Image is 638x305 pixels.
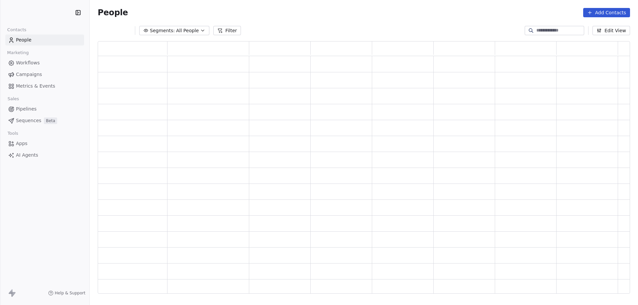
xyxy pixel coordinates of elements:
span: Marketing [4,48,32,58]
span: Pipelines [16,106,37,113]
a: Help & Support [48,290,85,296]
span: People [16,37,32,43]
span: Help & Support [55,290,85,296]
span: Apps [16,140,28,147]
a: People [5,35,84,45]
button: Edit View [592,26,630,35]
a: Workflows [5,57,84,68]
span: Tools [5,128,21,138]
a: Campaigns [5,69,84,80]
span: Contacts [4,25,29,35]
span: Sales [5,94,22,104]
span: Beta [44,117,57,124]
span: People [98,8,128,18]
a: Pipelines [5,104,84,114]
span: AI Agents [16,152,38,159]
span: Campaigns [16,71,42,78]
button: Add Contacts [583,8,630,17]
span: Metrics & Events [16,83,55,90]
span: All People [176,27,199,34]
span: Workflows [16,59,40,66]
a: Apps [5,138,84,149]
a: AI Agents [5,150,84,161]
span: Sequences [16,117,41,124]
a: SequencesBeta [5,115,84,126]
span: Segments: [150,27,175,34]
button: Filter [213,26,241,35]
a: Metrics & Events [5,81,84,92]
